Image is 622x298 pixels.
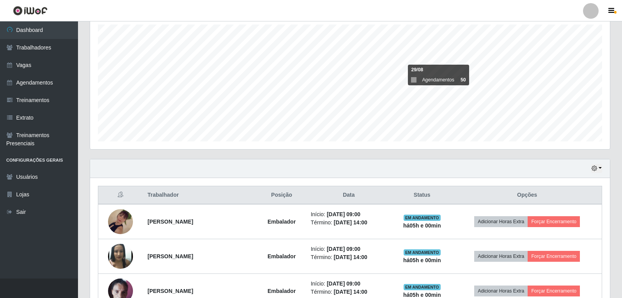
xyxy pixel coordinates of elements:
[474,251,528,262] button: Adicionar Horas Extra
[528,251,580,262] button: Forçar Encerramento
[311,245,387,253] li: Início:
[403,222,441,229] strong: há 05 h e 00 min
[528,286,580,296] button: Forçar Encerramento
[452,186,602,205] th: Opções
[108,199,133,244] img: 1705758953122.jpeg
[311,210,387,219] li: Início:
[403,292,441,298] strong: há 05 h e 00 min
[404,284,441,290] span: EM ANDAMENTO
[311,253,387,261] li: Término:
[327,246,360,252] time: [DATE] 09:00
[528,216,580,227] button: Forçar Encerramento
[147,219,193,225] strong: [PERSON_NAME]
[257,186,306,205] th: Posição
[268,288,296,294] strong: Embalador
[268,219,296,225] strong: Embalador
[474,216,528,227] button: Adicionar Horas Extra
[306,186,392,205] th: Data
[147,253,193,259] strong: [PERSON_NAME]
[392,186,452,205] th: Status
[268,253,296,259] strong: Embalador
[311,280,387,288] li: Início:
[327,211,360,217] time: [DATE] 09:00
[311,288,387,296] li: Término:
[13,6,48,16] img: CoreUI Logo
[147,288,193,294] strong: [PERSON_NAME]
[334,219,367,226] time: [DATE] 14:00
[334,289,367,295] time: [DATE] 14:00
[404,249,441,256] span: EM ANDAMENTO
[334,254,367,260] time: [DATE] 14:00
[403,257,441,263] strong: há 05 h e 00 min
[143,186,257,205] th: Trabalhador
[311,219,387,227] li: Término:
[327,280,360,287] time: [DATE] 09:00
[404,215,441,221] span: EM ANDAMENTO
[474,286,528,296] button: Adicionar Horas Extra
[108,241,133,272] img: 1732819988000.jpeg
